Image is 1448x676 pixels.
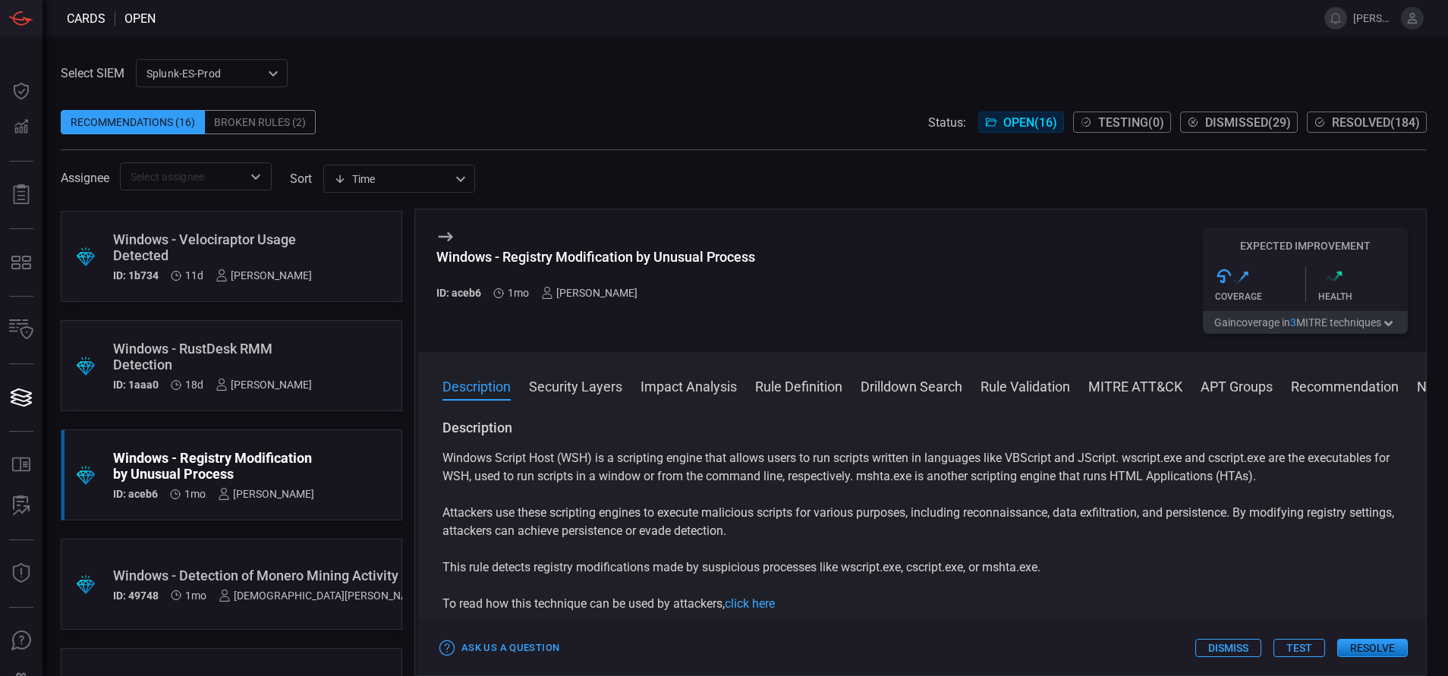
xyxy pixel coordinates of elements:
[113,568,426,583] div: Windows - Detection of Monero Mining Activity
[3,379,39,416] button: Cards
[61,171,109,185] span: Assignee
[442,595,1402,613] p: To read how this technique can be used by attackers,
[981,376,1070,395] button: Rule Validation
[61,110,205,134] div: Recommendations (16)
[185,269,203,281] span: Sep 28, 2025 9:55 AM
[1088,376,1182,395] button: MITRE ATT&CK
[1180,112,1298,133] button: Dismissed(29)
[725,596,775,611] a: click here
[113,488,158,500] h5: ID: aceb6
[61,66,124,80] label: Select SIEM
[442,558,1402,577] p: This rule detects registry modifications made by suspicious processes like wscript.exe, cscript.e...
[290,171,312,186] label: sort
[1205,115,1291,130] span: Dismissed ( 29 )
[146,66,263,81] p: Splunk-ES-Prod
[184,488,206,500] span: Aug 31, 2025 11:50 AM
[113,231,312,263] div: Windows - Velociraptor Usage Detected
[113,450,314,482] div: Windows - Registry Modification by Unusual Process
[1307,112,1427,133] button: Resolved(184)
[508,287,529,299] span: Aug 31, 2025 11:50 AM
[442,376,511,395] button: Description
[3,177,39,213] button: Reports
[1195,639,1261,657] button: Dismiss
[3,244,39,281] button: MITRE - Detection Posture
[1215,291,1305,302] div: Coverage
[3,447,39,483] button: Rule Catalog
[124,11,156,26] span: open
[1332,115,1420,130] span: Resolved ( 184 )
[124,167,242,186] input: Select assignee
[755,376,842,395] button: Rule Definition
[185,590,206,602] span: Aug 31, 2025 11:50 AM
[928,115,966,130] span: Status:
[113,341,312,373] div: Windows - RustDesk RMM Detection
[436,249,755,265] div: Windows - Registry Modification by Unusual Process
[436,287,481,299] h5: ID: aceb6
[113,379,159,391] h5: ID: 1aaa0
[185,379,203,391] span: Sep 21, 2025 11:14 AM
[334,171,451,187] div: Time
[1203,240,1408,252] h5: Expected Improvement
[529,376,622,395] button: Security Layers
[1337,639,1408,657] button: Resolve
[3,73,39,109] button: Dashboard
[436,637,563,660] button: Ask Us a Question
[442,504,1402,540] p: Attackers use these scripting engines to execute malicious scripts for various purposes, includin...
[205,110,316,134] div: Broken Rules (2)
[1203,311,1408,334] button: Gaincoverage in3MITRE techniques
[3,488,39,524] button: ALERT ANALYSIS
[1073,112,1171,133] button: Testing(0)
[861,376,962,395] button: Drilldown Search
[113,269,159,281] h5: ID: 1b734
[442,449,1402,486] p: Windows Script Host (WSH) is a scripting engine that allows users to run scripts written in langu...
[442,419,1402,437] h3: Description
[218,488,314,500] div: [PERSON_NAME]
[245,166,266,187] button: Open
[1318,291,1409,302] div: Health
[1353,12,1395,24] span: [PERSON_NAME].[PERSON_NAME]
[1201,376,1273,395] button: APT Groups
[541,287,637,299] div: [PERSON_NAME]
[1290,316,1296,329] span: 3
[113,590,159,602] h5: ID: 49748
[1098,115,1164,130] span: Testing ( 0 )
[67,11,105,26] span: Cards
[641,376,737,395] button: Impact Analysis
[216,379,312,391] div: [PERSON_NAME]
[1273,639,1325,657] button: Test
[1291,376,1399,395] button: Recommendation
[216,269,312,281] div: [PERSON_NAME]
[3,623,39,659] button: Ask Us A Question
[3,555,39,592] button: Threat Intelligence
[3,109,39,146] button: Detections
[219,590,426,602] div: [DEMOGRAPHIC_DATA][PERSON_NAME]
[3,312,39,348] button: Inventory
[1003,115,1057,130] span: Open ( 16 )
[978,112,1064,133] button: Open(16)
